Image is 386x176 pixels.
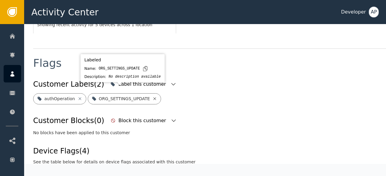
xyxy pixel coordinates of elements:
div: Labeled [84,57,161,63]
div: Showing recent activity for 5 devices across 1 location [37,22,172,28]
div: Flags [33,58,62,69]
div: See the table below for details on device flags associated with this customer [33,159,195,165]
div: Block this customer [119,117,168,124]
button: AP [369,7,379,17]
span: Activity Center [31,5,99,19]
div: Description: [84,74,106,79]
div: ORG_SETTINGS_UPDATE [99,66,140,71]
div: Device Flags (4) [33,146,195,156]
div: Name: [84,66,96,71]
button: Label this customer [109,78,178,91]
div: No description available [109,74,161,79]
div: authOperation [44,96,75,102]
button: Block this customer [109,114,178,127]
div: Customer Labels (2) [33,79,104,90]
div: ORG_SETTINGS_UPDATE [99,96,150,102]
div: Label this customer [118,81,167,88]
div: Developer [341,8,366,16]
div: Customer Blocks (0) [33,115,104,126]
